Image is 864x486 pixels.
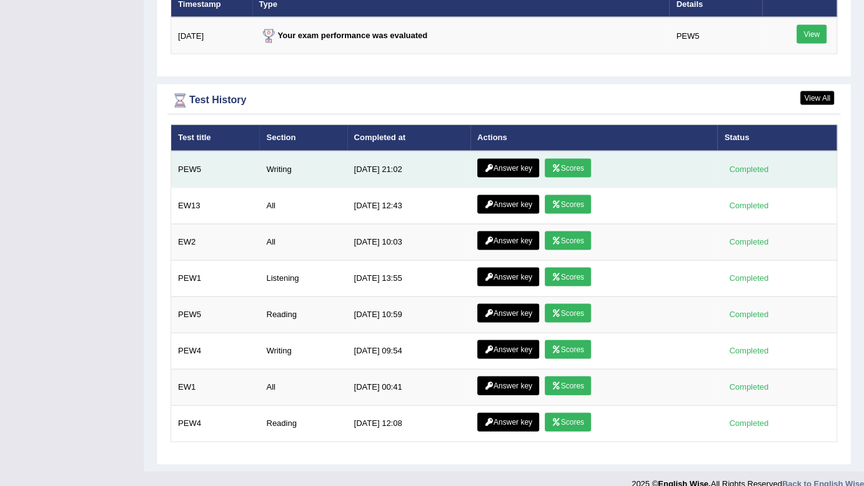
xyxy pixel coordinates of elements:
a: Answer key [477,413,539,432]
td: PEW5 [669,18,762,54]
td: EW2 [171,224,260,260]
div: Completed [724,345,773,358]
a: Answer key [477,231,539,250]
div: Completed [724,417,773,430]
td: [DATE] 09:54 [347,333,470,369]
a: Answer key [477,195,539,214]
a: Scores [545,304,591,323]
a: Scores [545,268,591,286]
td: PEW4 [171,333,260,369]
td: [DATE] 00:41 [347,369,470,405]
td: EW13 [171,188,260,224]
a: Answer key [477,340,539,359]
th: Actions [470,125,717,151]
th: Test title [171,125,260,151]
td: EW1 [171,369,260,405]
td: [DATE] 21:02 [347,151,470,188]
td: All [259,369,347,405]
div: Test History [171,91,837,110]
strong: Your exam performance was evaluated [259,31,428,40]
th: Status [717,125,837,151]
td: [DATE] 13:55 [347,260,470,296]
a: Answer key [477,304,539,323]
td: PEW5 [171,151,260,188]
div: Completed [724,163,773,176]
td: Reading [259,405,347,442]
div: Completed [724,200,773,213]
td: [DATE] 10:59 [347,296,470,333]
td: PEW4 [171,405,260,442]
td: Reading [259,296,347,333]
a: Answer key [477,377,539,395]
td: PEW5 [171,296,260,333]
a: Answer key [477,268,539,286]
a: Scores [545,340,591,359]
td: Writing [259,151,347,188]
th: Section [259,125,347,151]
div: Completed [724,272,773,285]
td: [DATE] 12:08 [347,405,470,442]
a: Scores [545,377,591,395]
td: All [259,188,347,224]
a: Scores [545,413,591,432]
a: View All [800,91,834,105]
th: Completed at [347,125,470,151]
td: [DATE] [171,18,252,54]
td: [DATE] 12:43 [347,188,470,224]
td: Writing [259,333,347,369]
a: Scores [545,231,591,250]
a: View [797,25,827,44]
a: Scores [545,195,591,214]
div: Completed [724,381,773,394]
a: Answer key [477,159,539,178]
td: Listening [259,260,347,296]
div: Completed [724,308,773,321]
td: [DATE] 10:03 [347,224,470,260]
td: All [259,224,347,260]
a: Scores [545,159,591,178]
td: PEW1 [171,260,260,296]
div: Completed [724,236,773,249]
